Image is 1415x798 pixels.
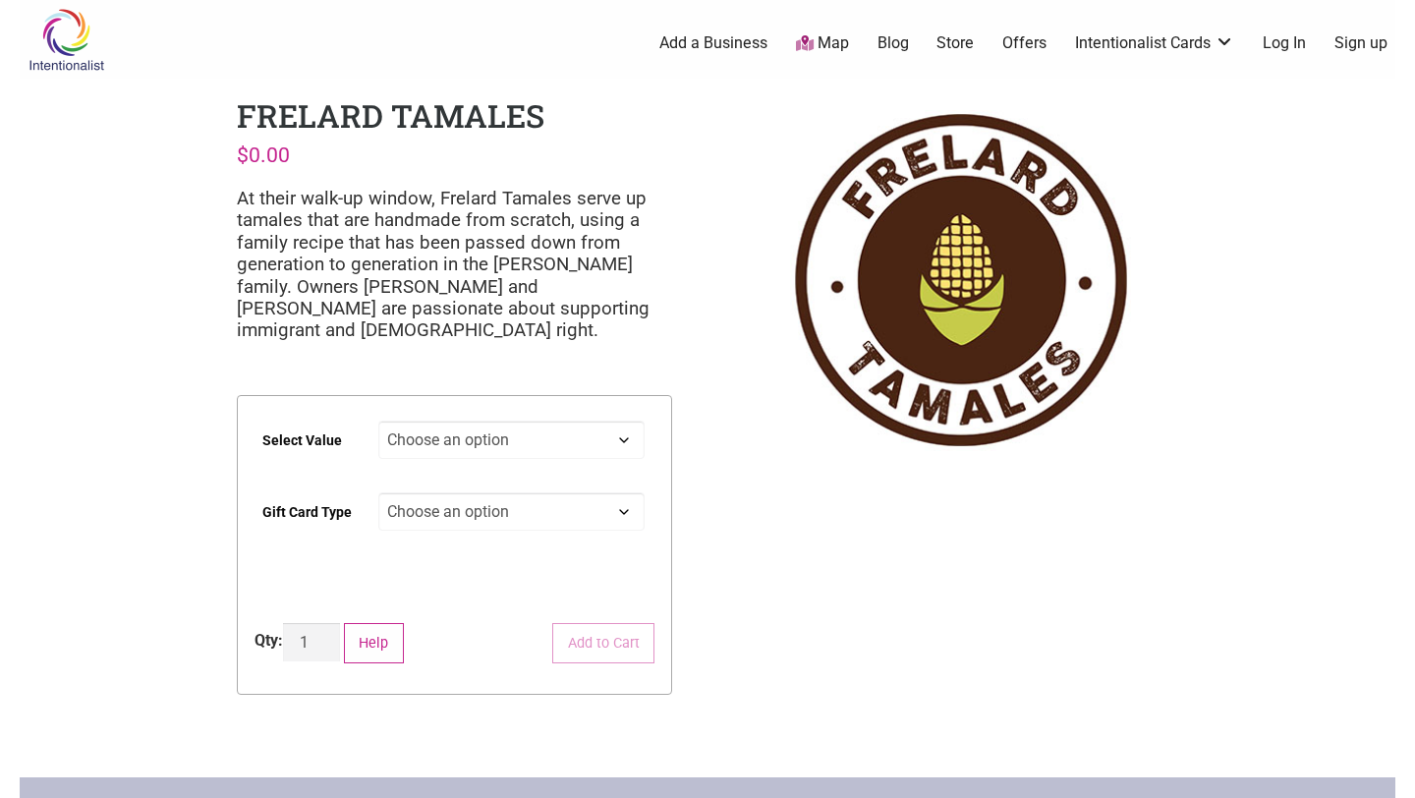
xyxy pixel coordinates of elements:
[344,623,404,663] button: Help
[1334,32,1387,54] a: Sign up
[743,94,1178,466] img: Frelard Tamales logo
[262,490,352,535] label: Gift Card Type
[1263,32,1306,54] a: Log In
[237,142,290,167] bdi: 0.00
[237,94,544,137] h1: Frelard Tamales
[1075,32,1234,54] a: Intentionalist Cards
[552,623,654,663] button: Add to Cart
[20,8,113,72] img: Intentionalist
[936,32,974,54] a: Store
[796,32,849,55] a: Map
[262,419,342,463] label: Select Value
[659,32,767,54] a: Add a Business
[1002,32,1047,54] a: Offers
[237,142,249,167] span: $
[237,188,672,342] p: At their walk-up window, Frelard Tamales serve up tamales that are handmade from scratch, using a...
[877,32,909,54] a: Blog
[283,623,340,661] input: Product quantity
[255,629,283,653] div: Qty:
